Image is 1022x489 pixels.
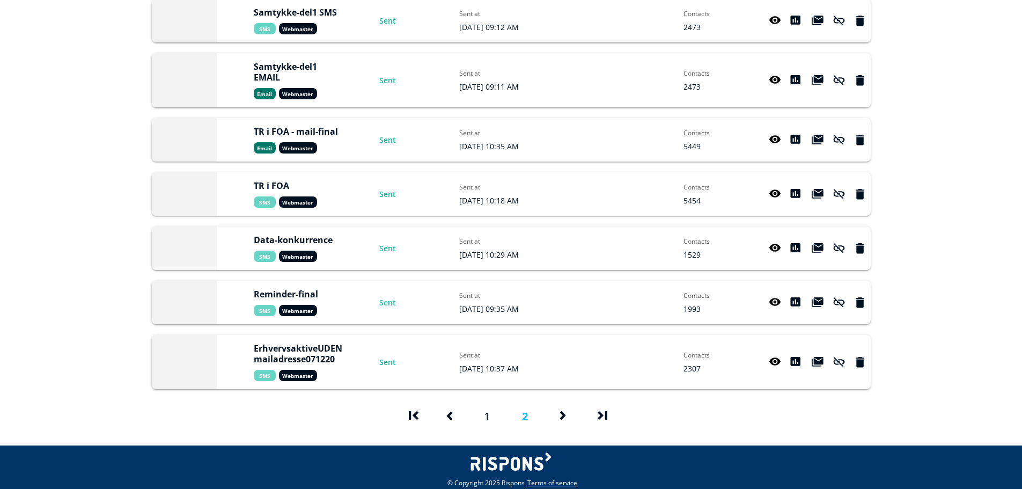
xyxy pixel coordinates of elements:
i: Message analytics [790,16,800,26]
div: Sent [379,357,422,368]
div: Sent [379,75,422,86]
div: [DATE] 10:29 AM [459,250,534,260]
div: Samtykke-del1 EMAIL [254,61,342,83]
span: © Copyright 2025 Rispons [447,478,525,487]
span: Webmaster [279,196,317,208]
span: Sms [254,23,276,34]
i: Duplicate message [812,75,824,86]
div: 2307 [683,363,726,374]
i: Preview [769,75,781,86]
i: Delete message [856,16,864,26]
i: Duplicate message [812,297,824,308]
div: 2473 [683,82,726,92]
div: TR i FOA - mail-final [254,126,342,137]
i: Duplicate message [812,135,824,145]
div: Sent at [459,237,534,246]
i: Message analytics [790,135,800,145]
div: [DATE] 09:11 AM [459,82,534,92]
span: Webmaster [279,251,317,262]
i: Duplicate message [812,357,824,368]
span: Sms [254,305,276,316]
i: Preview [769,135,781,145]
div: Contacts [683,128,726,137]
i: Preview [769,16,781,26]
span: Webmaster [279,370,317,381]
span: Webmaster [279,142,317,154]
div: Contacts [683,237,726,246]
div: [DATE] 09:35 AM [459,304,534,314]
i: Preview [769,297,781,308]
i: Preview [769,189,781,200]
div: Samtykke-del1 SMS [254,7,342,18]
div: Contacts [683,291,726,300]
a: Terms of service [527,478,577,487]
i: Duplicate message [812,16,824,26]
span: Sms [254,196,276,208]
span: Email [254,88,276,99]
i: Freeze message [833,297,845,308]
div: [DATE] 10:37 AM [459,363,534,374]
div: Sent [379,135,422,145]
a: 1 [484,411,490,430]
div: Contacts [683,183,726,192]
span: Sms [254,251,276,262]
span: Sms [254,370,276,381]
div: Sent at [459,291,534,300]
i: Freeze message [833,243,845,254]
i: Delete message [856,75,864,86]
i: Delete message [856,357,864,368]
div: 2473 [683,22,726,32]
i: Duplicate message [812,243,824,254]
div: Sent at [459,9,534,18]
div: Sent at [459,183,534,192]
a: 2 [522,411,528,430]
i: Delete message [856,189,864,200]
div: [DATE] 09:12 AM [459,22,534,32]
i: Message analytics [790,357,800,368]
div: Contacts [683,69,726,78]
div: 1993 [683,304,726,314]
i: Message analytics [790,189,800,200]
i: Message analytics [790,243,800,254]
div: Contacts [683,9,726,18]
i: Freeze message [833,75,845,86]
div: 5454 [683,195,726,206]
div: Sent [379,297,422,308]
div: ErhvervsaktiveUDENmailadresse071220 [254,343,342,364]
div: Sent at [459,69,534,78]
i: Freeze message [833,16,845,26]
i: Delete message [856,297,864,308]
div: Reminder-final [254,289,342,300]
i: Delete message [856,135,864,145]
i: Message analytics [790,297,800,308]
div: Sent at [459,351,534,360]
div: 1529 [683,250,726,260]
span: Webmaster [279,88,317,99]
div: TR i FOA [254,180,342,191]
i: Duplicate message [812,189,824,200]
div: [DATE] 10:18 AM [459,195,534,206]
div: Contacts [683,351,726,360]
div: 5449 [683,141,726,151]
i: Freeze message [833,189,845,200]
i: Delete message [856,243,864,254]
div: Sent [379,189,422,200]
i: Freeze message [833,135,845,145]
div: Sent at [459,128,534,137]
span: Webmaster [279,305,317,316]
i: Preview [769,243,781,254]
div: Data-konkurrence [254,235,342,245]
i: Freeze message [833,357,845,368]
i: Message analytics [790,75,800,86]
span: Email [254,142,276,154]
i: Preview [769,357,781,368]
span: Webmaster [279,23,317,34]
div: Sent [379,16,422,26]
div: Sent [379,243,422,254]
div: [DATE] 10:35 AM [459,141,534,151]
